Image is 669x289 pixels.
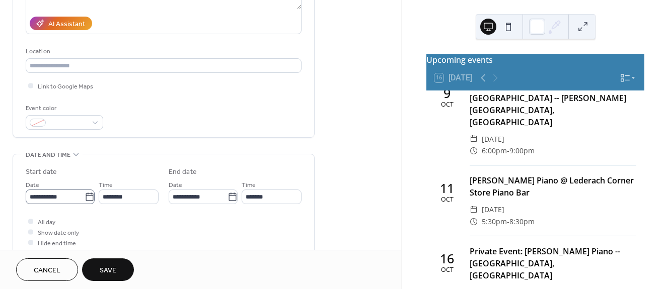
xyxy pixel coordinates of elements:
span: All day [38,217,55,228]
span: Show date only [38,228,79,238]
span: 8:30pm [509,216,535,228]
div: 9 [443,87,451,100]
span: Date [26,180,39,190]
div: Location [26,46,300,57]
span: Save [100,265,116,276]
span: 5:30pm [482,216,507,228]
div: ​ [470,133,478,145]
button: AI Assistant [30,17,92,30]
div: ​ [470,216,478,228]
div: End date [169,167,197,177]
div: 16 [440,252,454,265]
div: Oct [441,197,454,203]
div: AI Assistant [48,19,85,30]
div: Start date [26,167,57,177]
div: Event color [26,103,101,114]
span: Cancel [34,265,60,276]
div: 11 [440,182,454,195]
div: [PERSON_NAME] Piano @ Lederach Corner Store Piano Bar [470,174,636,199]
span: - [507,216,509,228]
div: Oct [441,102,454,108]
span: Hide end time [38,238,76,249]
span: 6:00pm [482,145,507,157]
div: Private Event: [PERSON_NAME] Piano -- [GEOGRAPHIC_DATA], [GEOGRAPHIC_DATA] [470,245,636,281]
span: Date [169,180,182,190]
span: Link to Google Maps [38,81,93,92]
span: 9:00pm [509,145,535,157]
button: Save [82,258,134,281]
span: - [507,145,509,157]
span: Time [242,180,256,190]
span: [DATE] [482,204,504,216]
span: Time [99,180,113,190]
span: Date and time [26,150,70,160]
span: [DATE] [482,133,504,145]
button: Cancel [16,258,78,281]
div: Upcoming events [426,54,644,66]
div: Oct [441,267,454,273]
div: [PERSON_NAME] PIano @ [GEOGRAPHIC_DATA] -- [PERSON_NAME][GEOGRAPHIC_DATA], [GEOGRAPHIC_DATA] [470,80,636,128]
div: ​ [470,145,478,157]
div: ​ [470,204,478,216]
